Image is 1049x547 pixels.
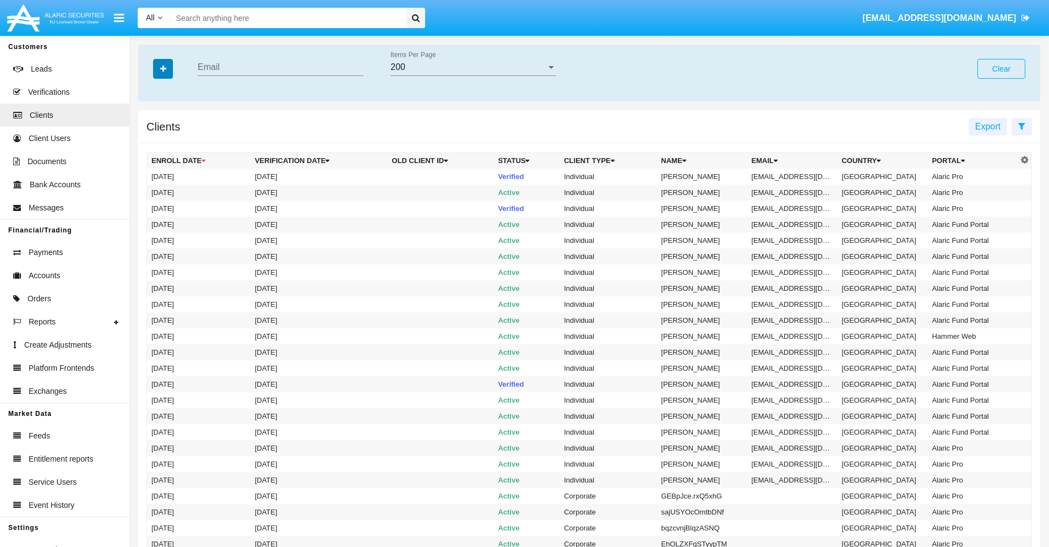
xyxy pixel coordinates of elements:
td: Individual [559,280,656,296]
td: [EMAIL_ADDRESS][DOMAIN_NAME] [747,456,838,472]
td: [DATE] [251,472,388,488]
td: [PERSON_NAME] [657,440,747,456]
th: Name [657,153,747,169]
td: [DATE] [251,169,388,185]
td: [EMAIL_ADDRESS][DOMAIN_NAME] [747,344,838,360]
td: Verified [493,169,559,185]
td: Alaric Pro [927,488,1018,504]
td: [GEOGRAPHIC_DATA] [837,232,927,248]
td: Alaric Fund Portal [927,424,1018,440]
td: [EMAIL_ADDRESS][DOMAIN_NAME] [747,169,838,185]
td: [DATE] [251,456,388,472]
td: [DATE] [251,185,388,201]
span: All [146,13,155,22]
td: [DATE] [147,472,251,488]
td: Individual [559,232,656,248]
td: [DATE] [251,376,388,392]
td: Alaric Fund Portal [927,312,1018,328]
td: Active [493,328,559,344]
td: [EMAIL_ADDRESS][DOMAIN_NAME] [747,216,838,232]
td: [DATE] [147,264,251,280]
td: Active [493,424,559,440]
td: Individual [559,296,656,312]
td: [DATE] [251,360,388,376]
td: [PERSON_NAME] [657,408,747,424]
td: [DATE] [147,185,251,201]
td: [PERSON_NAME] [657,232,747,248]
td: [EMAIL_ADDRESS][DOMAIN_NAME] [747,248,838,264]
td: [GEOGRAPHIC_DATA] [837,328,927,344]
td: Alaric Fund Portal [927,360,1018,376]
td: Alaric Fund Portal [927,408,1018,424]
td: [GEOGRAPHIC_DATA] [837,280,927,296]
td: [DATE] [251,408,388,424]
td: Individual [559,408,656,424]
span: Client Users [29,133,70,144]
td: Verified [493,201,559,216]
td: [EMAIL_ADDRESS][DOMAIN_NAME] [747,392,838,408]
td: Alaric Fund Portal [927,232,1018,248]
td: [GEOGRAPHIC_DATA] [837,504,927,520]
td: Individual [559,312,656,328]
td: [EMAIL_ADDRESS][DOMAIN_NAME] [747,185,838,201]
span: Clients [30,110,53,121]
td: Individual [559,264,656,280]
td: [DATE] [147,424,251,440]
td: [DATE] [251,264,388,280]
td: [DATE] [251,520,388,536]
td: [GEOGRAPHIC_DATA] [837,488,927,504]
td: [DATE] [251,232,388,248]
td: Active [493,232,559,248]
td: [PERSON_NAME] [657,328,747,344]
td: Alaric Fund Portal [927,264,1018,280]
span: Event History [29,500,74,511]
td: [GEOGRAPHIC_DATA] [837,392,927,408]
td: [DATE] [251,201,388,216]
td: Individual [559,344,656,360]
td: [DATE] [251,312,388,328]
span: Leads [31,63,52,75]
td: [GEOGRAPHIC_DATA] [837,185,927,201]
td: Active [493,185,559,201]
td: [DATE] [147,392,251,408]
td: [EMAIL_ADDRESS][DOMAIN_NAME] [747,472,838,488]
td: [DATE] [147,376,251,392]
td: Individual [559,201,656,216]
td: [EMAIL_ADDRESS][DOMAIN_NAME] [747,312,838,328]
td: [PERSON_NAME] [657,280,747,296]
td: [PERSON_NAME] [657,312,747,328]
td: Alaric Pro [927,185,1018,201]
td: [EMAIL_ADDRESS][DOMAIN_NAME] [747,232,838,248]
td: Individual [559,424,656,440]
td: [PERSON_NAME] [657,376,747,392]
td: Alaric Fund Portal [927,376,1018,392]
td: Corporate [559,504,656,520]
td: Active [493,280,559,296]
td: [DATE] [147,248,251,264]
td: Alaric Fund Portal [927,280,1018,296]
span: Feeds [29,430,50,442]
td: Alaric Fund Portal [927,296,1018,312]
td: [GEOGRAPHIC_DATA] [837,264,927,280]
td: Active [493,344,559,360]
td: [PERSON_NAME] [657,201,747,216]
td: [GEOGRAPHIC_DATA] [837,520,927,536]
td: [DATE] [147,328,251,344]
td: [GEOGRAPHIC_DATA] [837,201,927,216]
span: Create Adjustments [24,339,91,351]
td: Individual [559,440,656,456]
td: Alaric Pro [927,201,1018,216]
td: Active [493,360,559,376]
span: Orders [28,293,51,305]
td: Active [493,312,559,328]
td: [DATE] [147,344,251,360]
td: [GEOGRAPHIC_DATA] [837,248,927,264]
td: Active [493,504,559,520]
input: Search [171,8,403,28]
td: [DATE] [251,280,388,296]
td: Alaric Pro [927,504,1018,520]
td: [DATE] [251,248,388,264]
td: Alaric Fund Portal [927,344,1018,360]
td: [GEOGRAPHIC_DATA] [837,216,927,232]
span: Payments [29,247,63,258]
